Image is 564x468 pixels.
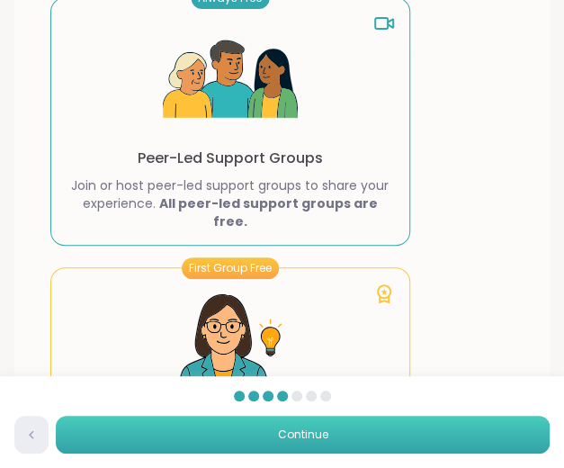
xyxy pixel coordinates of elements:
p: Join or host peer-led support groups to share your experience. [66,176,395,230]
b: All peer-led support groups are free. [159,194,378,230]
img: Peer-Led Support Groups [163,13,298,148]
span: Continue [278,427,328,443]
img: Expert Coaching Groups [163,283,298,418]
p: Peer-Led Support Groups [138,148,323,169]
button: Continue [56,416,550,454]
div: First Group Free [182,257,279,279]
